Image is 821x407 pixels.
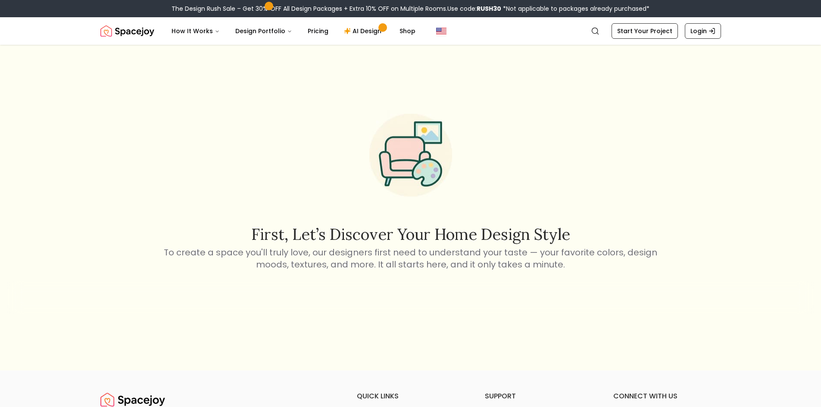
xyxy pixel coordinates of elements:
button: Design Portfolio [228,22,299,40]
h6: support [485,391,593,401]
h2: First, let’s discover your home design style [162,226,659,243]
span: *Not applicable to packages already purchased* [501,4,649,13]
a: Start Your Project [612,23,678,39]
a: Spacejoy [100,22,154,40]
h6: quick links [357,391,465,401]
a: AI Design [337,22,391,40]
b: RUSH30 [477,4,501,13]
img: United States [436,26,446,36]
nav: Global [100,17,721,45]
a: Pricing [301,22,335,40]
nav: Main [165,22,422,40]
a: Shop [393,22,422,40]
p: To create a space you'll truly love, our designers first need to understand your taste — your fav... [162,246,659,270]
span: Use code: [447,4,501,13]
button: How It Works [165,22,227,40]
img: Start Style Quiz Illustration [356,100,466,210]
img: Spacejoy Logo [100,22,154,40]
h6: connect with us [613,391,721,401]
div: The Design Rush Sale – Get 30% OFF All Design Packages + Extra 10% OFF on Multiple Rooms. [172,4,649,13]
a: Login [685,23,721,39]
